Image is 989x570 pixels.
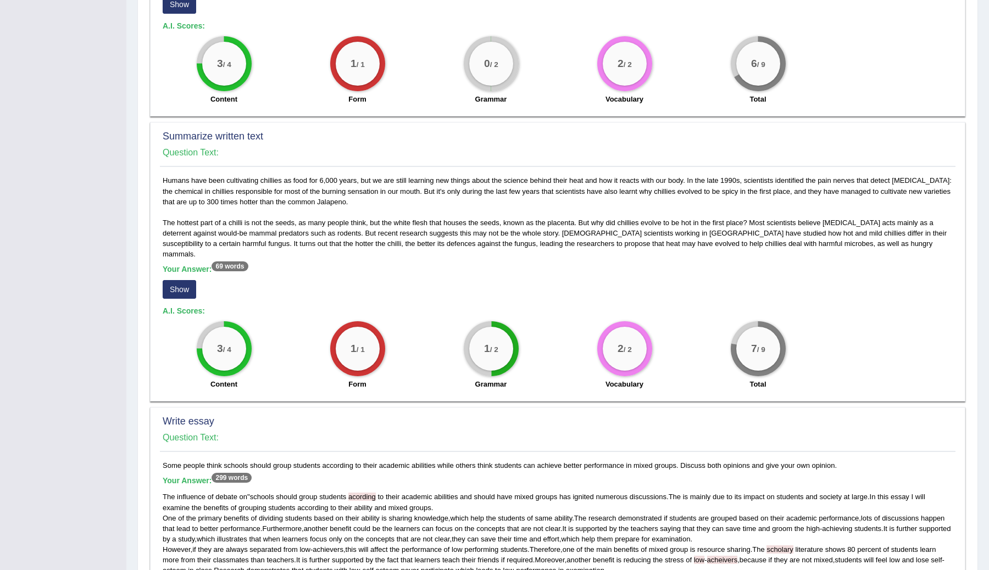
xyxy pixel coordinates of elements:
span: for [642,535,650,543]
span: have [497,493,512,501]
span: one [563,545,575,554]
span: at [844,493,850,501]
span: their [386,493,399,501]
span: of [231,504,237,512]
span: shows [825,545,846,554]
span: of [874,514,880,522]
small: / 1 [356,60,364,69]
span: and [902,556,914,564]
span: concepts [366,535,395,543]
span: according [297,504,328,512]
span: their [770,514,784,522]
span: discussions [630,493,666,501]
span: of [576,545,582,554]
span: clear [545,524,560,533]
button: Show [163,280,196,299]
span: The [752,545,764,554]
span: group [670,545,688,554]
span: teachers [631,524,658,533]
span: Possible spelling mistake found. (did you mean: non-achievers) [694,556,705,564]
span: they [697,524,710,533]
span: which [197,535,215,543]
span: low [299,545,310,554]
span: ignited [573,493,593,501]
span: grouped [711,514,737,522]
span: from [181,556,195,564]
span: required [507,556,533,564]
span: impact [743,493,764,501]
span: is [568,524,573,533]
span: of [883,545,889,554]
span: students [498,514,525,522]
span: students [835,556,862,564]
small: / 2 [490,345,498,354]
span: can [422,524,434,533]
span: if [192,545,196,554]
span: which [450,514,468,522]
span: of [641,545,647,554]
span: of [251,514,257,522]
label: Vocabulary [605,379,643,389]
span: that [683,524,695,533]
span: Possible spelling mistake found. (did you mean: non-achievers) [704,556,707,564]
span: students [501,545,527,554]
span: on [336,514,343,522]
big: 2 [618,342,624,354]
label: Content [210,94,237,104]
span: students [669,514,696,522]
span: that [507,524,519,533]
span: to [377,493,384,501]
span: the [390,545,399,554]
span: groups [409,504,431,512]
small: / 1 [356,345,364,354]
span: because [740,556,766,564]
span: The [163,493,175,501]
label: Total [749,379,766,389]
span: on [240,493,247,501]
span: are [790,556,800,564]
span: high [806,524,820,533]
span: another [304,524,328,533]
span: only [329,535,342,543]
span: a [172,535,176,543]
span: supported [332,556,364,564]
span: students [776,493,803,501]
span: The [669,493,681,501]
span: same [535,514,553,522]
span: benefit [330,524,351,533]
b: A.I. Scores: [163,21,205,30]
span: research [588,514,616,522]
span: is [381,514,386,522]
b: Your Answer: [163,476,252,485]
h2: Write essay [163,416,953,427]
span: Furthermore [262,524,302,533]
span: influence [177,493,205,501]
span: benefits [203,504,229,512]
span: percent [857,545,881,554]
span: In [870,493,876,501]
div: Humans have been cultivating chillies as food for 6,000 years, but we are still learning new thin... [160,175,955,395]
span: the [186,514,196,522]
span: should [474,493,494,501]
span: is [890,524,894,533]
big: 1 [351,58,357,70]
big: 3 [217,342,223,354]
span: their [346,514,359,522]
span: It [296,556,300,564]
span: can [467,535,479,543]
span: based [314,514,333,522]
big: 3 [217,58,223,70]
span: on [766,493,774,501]
span: could [353,524,370,533]
span: by [163,535,170,543]
span: stress [665,556,684,564]
span: that [401,556,413,564]
big: 2 [618,58,624,70]
span: its [735,493,742,501]
span: ability [354,504,373,512]
span: students [854,524,881,533]
span: essay [891,493,909,501]
span: schools [250,493,274,501]
span: low [889,556,900,564]
span: illustrates [217,535,247,543]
